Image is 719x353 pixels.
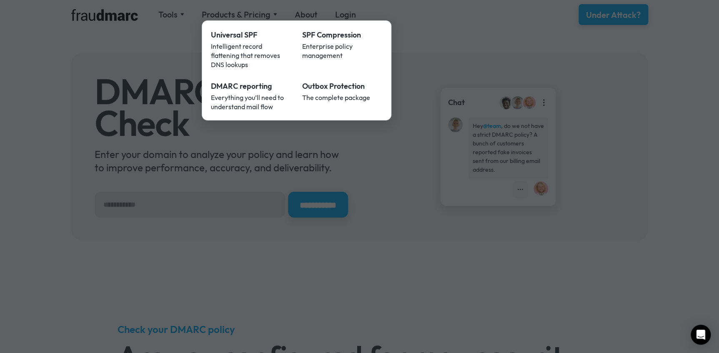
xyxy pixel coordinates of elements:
[691,325,711,345] div: Open Intercom Messenger
[211,42,291,69] div: Intelligent record flattening that removes DNS lookups
[211,30,291,40] div: Universal SPF
[205,75,297,117] a: DMARC reportingEverything you’ll need to understand mail flow
[302,30,382,40] div: SPF Compression
[296,24,388,75] a: SPF CompressionEnterprise policy management
[302,93,382,102] div: The complete package
[302,42,382,60] div: Enterprise policy management
[302,81,382,92] div: Outbox Protection
[211,81,291,92] div: DMARC reporting
[202,20,391,120] nav: Products & Pricing
[205,24,297,75] a: Universal SPFIntelligent record flattening that removes DNS lookups
[211,93,291,111] div: Everything you’ll need to understand mail flow
[296,75,388,117] a: Outbox ProtectionThe complete package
